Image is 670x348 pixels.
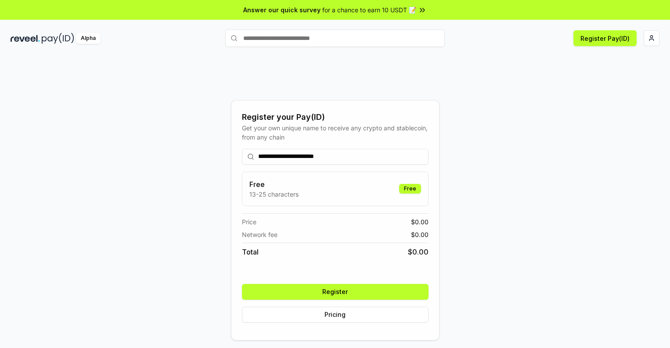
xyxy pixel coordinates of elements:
[242,247,259,257] span: Total
[243,5,321,14] span: Answer our quick survey
[411,230,429,239] span: $ 0.00
[249,179,299,190] h3: Free
[399,184,421,194] div: Free
[242,307,429,323] button: Pricing
[322,5,416,14] span: for a chance to earn 10 USDT 📝
[411,217,429,226] span: $ 0.00
[249,190,299,199] p: 13-25 characters
[242,111,429,123] div: Register your Pay(ID)
[242,123,429,142] div: Get your own unique name to receive any crypto and stablecoin, from any chain
[573,30,637,46] button: Register Pay(ID)
[242,217,256,226] span: Price
[11,33,40,44] img: reveel_dark
[408,247,429,257] span: $ 0.00
[242,230,277,239] span: Network fee
[42,33,74,44] img: pay_id
[76,33,101,44] div: Alpha
[242,284,429,300] button: Register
